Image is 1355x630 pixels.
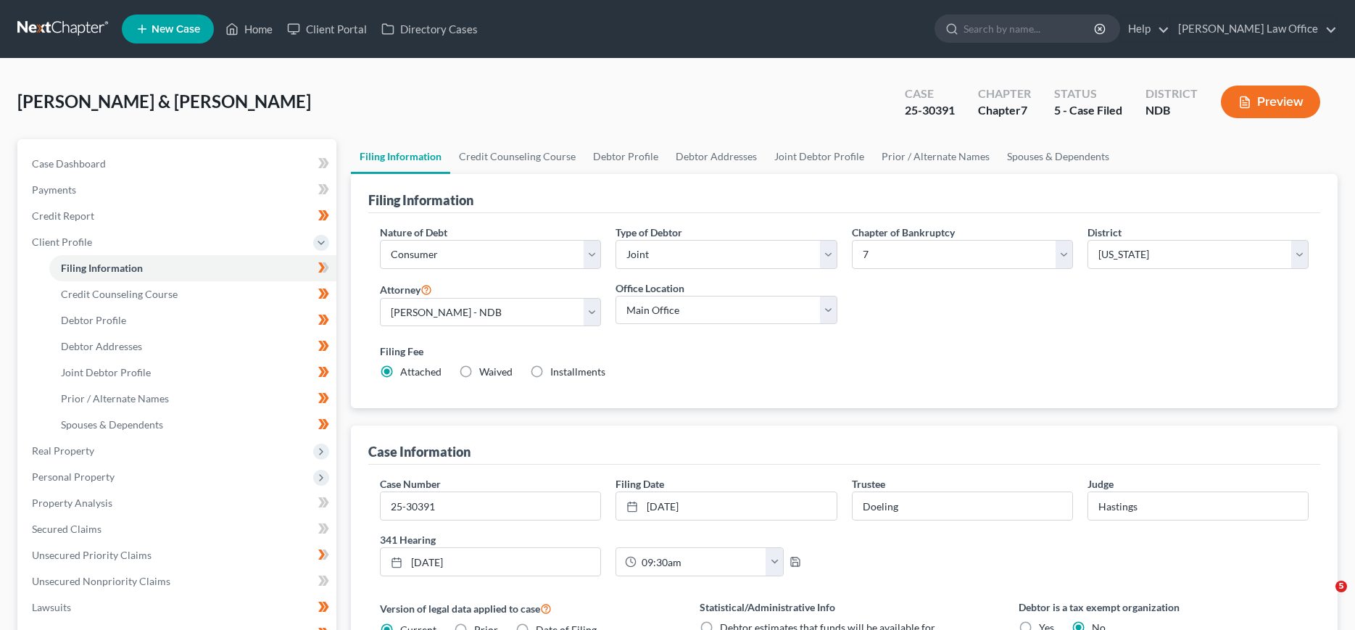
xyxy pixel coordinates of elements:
[1145,102,1198,119] div: NDB
[616,492,836,520] a: [DATE]
[368,443,471,460] div: Case Information
[351,139,450,174] a: Filing Information
[32,575,170,587] span: Unsecured Nonpriority Claims
[905,102,955,119] div: 25-30391
[61,288,178,300] span: Credit Counseling Course
[998,139,1118,174] a: Spouses & Dependents
[852,476,885,492] label: Trustee
[32,157,106,170] span: Case Dashboard
[61,392,169,405] span: Prior / Alternate Names
[1088,492,1308,520] input: --
[380,281,432,298] label: Attorney
[1054,102,1122,119] div: 5 - Case Filed
[852,225,955,240] label: Chapter of Bankruptcy
[374,16,485,42] a: Directory Cases
[450,139,584,174] a: Credit Counseling Course
[17,91,311,112] span: [PERSON_NAME] & [PERSON_NAME]
[616,225,682,240] label: Type of Debtor
[853,492,1072,520] input: --
[49,281,336,307] a: Credit Counseling Course
[49,333,336,360] a: Debtor Addresses
[32,549,152,561] span: Unsecured Priority Claims
[1145,86,1198,102] div: District
[20,542,336,568] a: Unsecured Priority Claims
[368,191,473,209] div: Filing Information
[380,600,670,617] label: Version of legal data applied to case
[381,492,600,520] input: Enter case number...
[616,476,664,492] label: Filing Date
[32,471,115,483] span: Personal Property
[381,548,600,576] a: [DATE]
[49,386,336,412] a: Prior / Alternate Names
[218,16,280,42] a: Home
[61,340,142,352] span: Debtor Addresses
[20,568,336,594] a: Unsecured Nonpriority Claims
[584,139,667,174] a: Debtor Profile
[20,203,336,229] a: Credit Report
[373,532,844,547] label: 341 Hearing
[61,418,163,431] span: Spouses & Dependents
[978,102,1031,119] div: Chapter
[667,139,766,174] a: Debtor Addresses
[1121,16,1169,42] a: Help
[61,366,151,378] span: Joint Debtor Profile
[380,476,441,492] label: Case Number
[152,24,200,35] span: New Case
[1171,16,1337,42] a: [PERSON_NAME] Law Office
[20,594,336,621] a: Lawsuits
[20,516,336,542] a: Secured Claims
[1306,581,1341,616] iframe: Intercom live chat
[280,16,374,42] a: Client Portal
[32,183,76,196] span: Payments
[479,365,513,378] span: Waived
[905,86,955,102] div: Case
[32,444,94,457] span: Real Property
[1087,225,1122,240] label: District
[700,600,990,615] label: Statistical/Administrative Info
[400,365,442,378] span: Attached
[32,236,92,248] span: Client Profile
[32,601,71,613] span: Lawsuits
[32,497,112,509] span: Property Analysis
[1054,86,1122,102] div: Status
[766,139,873,174] a: Joint Debtor Profile
[873,139,998,174] a: Prior / Alternate Names
[49,360,336,386] a: Joint Debtor Profile
[20,151,336,177] a: Case Dashboard
[49,412,336,438] a: Spouses & Dependents
[1087,476,1114,492] label: Judge
[1021,103,1027,117] span: 7
[1335,581,1347,592] span: 5
[32,523,101,535] span: Secured Claims
[380,225,447,240] label: Nature of Debt
[20,177,336,203] a: Payments
[616,281,684,296] label: Office Location
[49,307,336,333] a: Debtor Profile
[20,490,336,516] a: Property Analysis
[978,86,1031,102] div: Chapter
[637,548,766,576] input: -- : --
[550,365,605,378] span: Installments
[380,344,1309,359] label: Filing Fee
[32,210,94,222] span: Credit Report
[61,262,143,274] span: Filing Information
[964,15,1096,42] input: Search by name...
[1019,600,1309,615] label: Debtor is a tax exempt organization
[61,314,126,326] span: Debtor Profile
[49,255,336,281] a: Filing Information
[1221,86,1320,118] button: Preview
